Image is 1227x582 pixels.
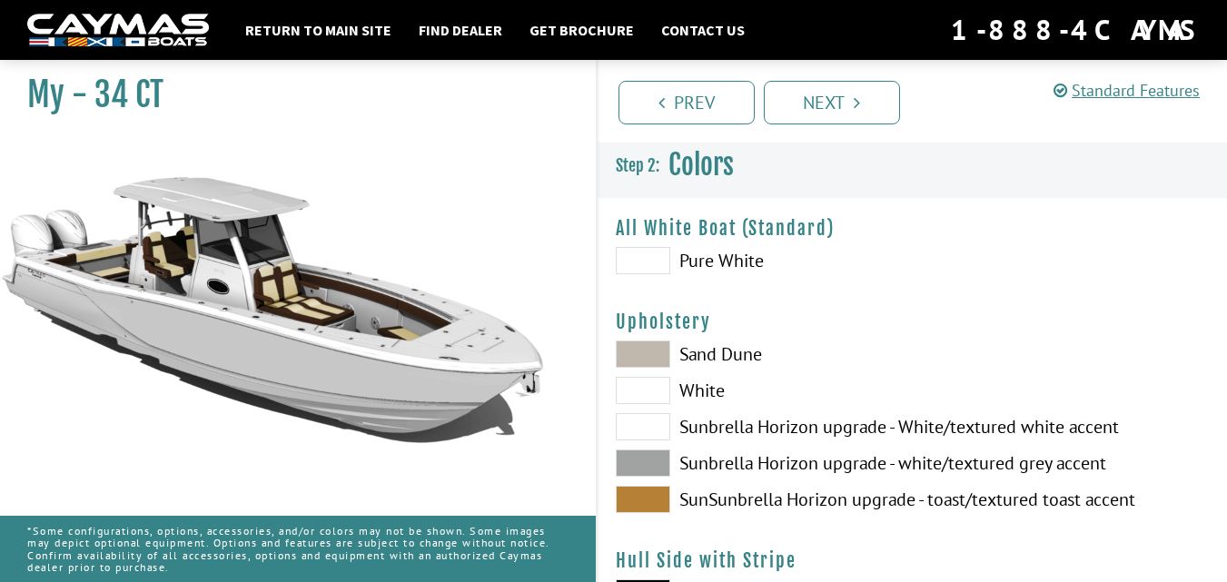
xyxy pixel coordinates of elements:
div: 1-888-4CAYMAS [951,10,1200,50]
label: Pure White [616,247,895,274]
label: White [616,377,895,404]
a: Contact Us [652,18,754,42]
img: white-logo-c9c8dbefe5ff5ceceb0f0178aa75bf4bb51f6bca0971e226c86eb53dfe498488.png [27,14,209,47]
a: Next [764,81,900,124]
label: Sunbrella Horizon upgrade - white/textured grey accent [616,449,895,477]
h4: Upholstery [616,311,1210,333]
h4: Hull Side with Stripe [616,549,1210,572]
label: Sunbrella Horizon upgrade - White/textured white accent [616,413,895,440]
p: *Some configurations, options, accessories, and/or colors may not be shown. Some images may depic... [27,516,569,582]
h1: My - 34 CT [27,74,550,115]
label: Sand Dune [616,340,895,368]
a: Prev [618,81,755,124]
a: Find Dealer [410,18,511,42]
a: Return to main site [236,18,401,42]
h4: All White Boat (Standard) [616,217,1210,240]
a: Get Brochure [520,18,643,42]
label: SunSunbrella Horizon upgrade - toast/textured toast accent [616,486,895,513]
a: Standard Features [1054,80,1200,101]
